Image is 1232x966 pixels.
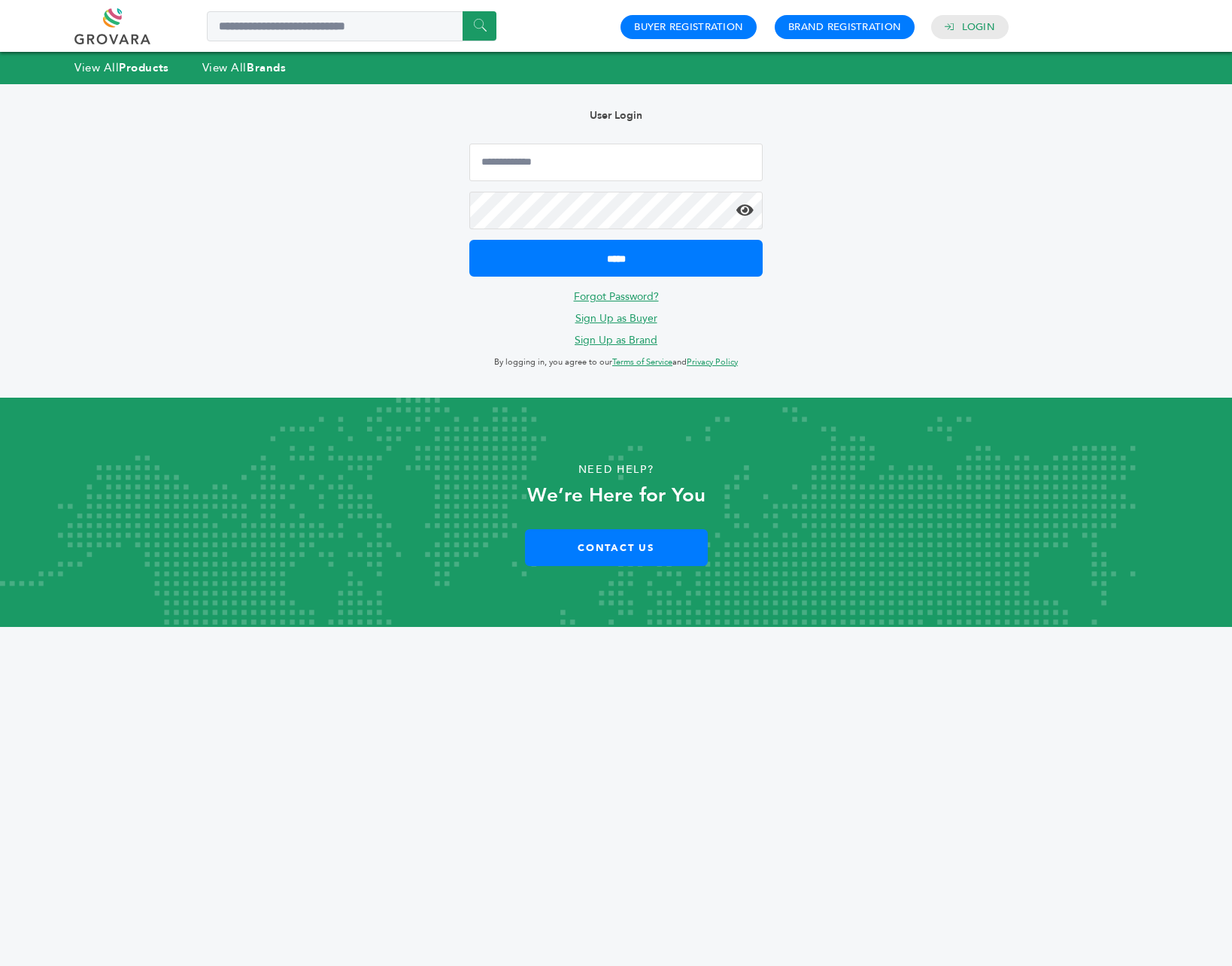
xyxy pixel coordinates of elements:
[469,353,763,371] p: By logging in, you agree to our and
[527,482,706,509] strong: We’re Here for You
[575,333,657,347] a: Sign Up as Brand
[202,60,287,75] a: View AllBrands
[962,20,995,34] a: Login
[575,311,657,326] a: Sign Up as Buyer
[119,60,168,75] strong: Products
[525,529,708,566] a: Contact Us
[687,356,738,368] a: Privacy Policy
[62,459,1170,481] p: Need Help?
[247,60,286,75] strong: Brands
[612,356,672,368] a: Terms of Service
[74,60,169,75] a: View AllProducts
[634,20,743,34] a: Buyer Registration
[574,289,659,304] a: Forgot Password?
[590,108,642,123] b: User Login
[469,144,763,181] input: Email Address
[469,192,763,229] input: Password
[788,20,901,34] a: Brand Registration
[207,11,496,41] input: Search a product or brand...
